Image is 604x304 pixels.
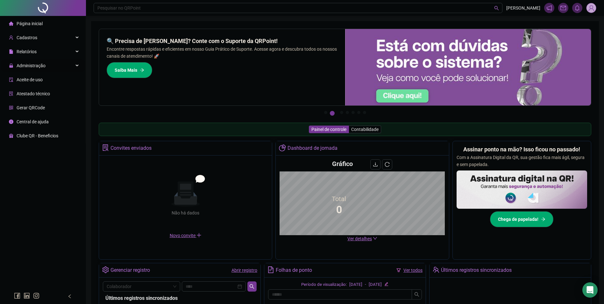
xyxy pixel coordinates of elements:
[9,35,13,40] span: user-add
[574,5,580,11] span: bell
[110,265,150,276] div: Gerenciar registro
[9,49,13,54] span: file
[365,281,366,288] div: -
[441,265,512,276] div: Últimos registros sincronizados
[24,293,30,299] span: linkedin
[17,63,46,68] span: Administração
[414,292,419,297] span: search
[105,294,254,302] div: Últimos registros sincronizados
[403,268,423,273] a: Ver todos
[68,294,72,299] span: left
[586,3,596,13] img: 92745
[433,266,439,273] span: team
[17,49,37,54] span: Relatórios
[102,144,109,151] span: solution
[196,233,202,238] span: plus
[363,111,366,114] button: 7
[288,143,338,154] div: Dashboard de jornada
[9,91,13,96] span: solution
[279,144,286,151] span: pie-chart
[170,233,202,238] span: Novo convite
[107,37,338,46] h2: 🔍 Precisa de [PERSON_NAME]? Conte com o Suporte da QRPoint!
[347,236,377,241] a: Ver detalhes down
[396,268,401,272] span: filter
[349,281,362,288] div: [DATE]
[9,77,13,82] span: audit
[582,282,598,298] div: Open Intercom Messenger
[9,134,13,138] span: gift
[373,162,378,167] span: download
[546,5,552,11] span: notification
[506,4,540,11] span: [PERSON_NAME]
[14,293,20,299] span: facebook
[107,62,152,78] button: Saiba Mais
[463,145,580,154] h2: Assinar ponto na mão? Isso ficou no passado!
[541,217,545,221] span: arrow-right
[494,6,499,11] span: search
[498,216,538,223] span: Chega de papelada!
[17,21,43,26] span: Página inicial
[110,143,152,154] div: Convites enviados
[9,21,13,26] span: home
[276,265,312,276] div: Folhas de ponto
[357,111,360,114] button: 6
[140,68,144,72] span: arrow-right
[9,105,13,110] span: qrcode
[345,29,591,105] img: banner%2F0cf4e1f0-cb71-40ef-aa93-44bd3d4ee559.png
[351,127,379,132] span: Contabilidade
[330,111,335,116] button: 2
[346,111,349,114] button: 4
[340,111,343,114] button: 3
[17,35,37,40] span: Cadastros
[457,170,587,209] img: banner%2F02c71560-61a6-44d4-94b9-c8ab97240462.png
[332,159,353,168] h4: Gráfico
[352,111,355,114] button: 5
[369,281,382,288] div: [DATE]
[457,154,587,168] p: Com a Assinatura Digital da QR, sua gestão fica mais ágil, segura e sem papelada.
[490,211,553,227] button: Chega de papelada!
[560,5,566,11] span: mail
[385,162,390,167] span: reload
[17,105,45,110] span: Gerar QRCode
[9,119,13,124] span: info-circle
[231,268,257,273] a: Abrir registro
[324,111,327,114] button: 1
[9,63,13,68] span: lock
[17,91,50,96] span: Atestado técnico
[249,284,254,289] span: search
[347,236,372,241] span: Ver detalhes
[33,293,39,299] span: instagram
[267,266,274,273] span: file-text
[384,282,388,286] span: edit
[17,77,43,82] span: Aceite de uso
[115,67,137,74] span: Saiba Mais
[301,281,347,288] div: Período de visualização:
[311,127,346,132] span: Painel de controle
[156,209,215,216] div: Não há dados
[373,236,377,241] span: down
[107,46,338,60] p: Encontre respostas rápidas e eficientes em nosso Guia Prático de Suporte. Acesse agora e descubra...
[17,133,58,138] span: Clube QR - Beneficios
[102,266,109,273] span: setting
[17,119,49,124] span: Central de ajuda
